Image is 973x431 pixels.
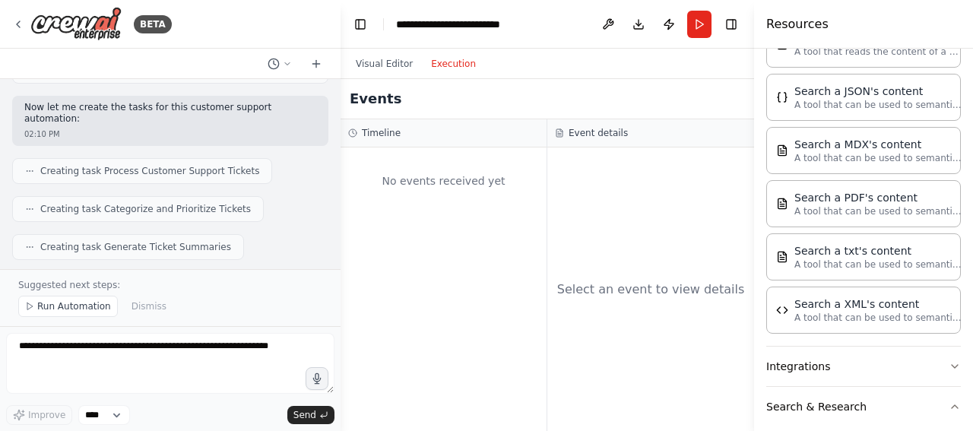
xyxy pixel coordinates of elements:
p: Suggested next steps: [18,279,322,291]
div: Select an event to view details [557,280,745,299]
div: 02:10 PM [24,128,316,140]
p: Now let me create the tasks for this customer support automation: [24,102,316,125]
p: A tool that can be used to semantic search a query from a MDX's content. [794,152,962,164]
button: Hide left sidebar [350,14,371,35]
h3: Event details [569,127,628,139]
div: Search a JSON's content [794,84,962,99]
div: Search a PDF's content [794,190,962,205]
span: Dismiss [132,300,166,312]
span: Improve [28,409,65,421]
img: XMLSearchTool [776,304,788,316]
div: Search a txt's content [794,243,962,258]
span: Send [293,409,316,421]
button: Visual Editor [347,55,422,73]
div: No events received yet [348,155,539,207]
button: Dismiss [124,296,174,317]
img: PDFSearchTool [776,198,788,210]
h2: Events [350,88,401,109]
button: Improve [6,405,72,425]
button: Integrations [766,347,961,386]
p: A tool that can be used to semantic search a query from a txt's content. [794,258,962,271]
button: Click to speak your automation idea [306,367,328,390]
button: Run Automation [18,296,118,317]
img: MDXSearchTool [776,144,788,157]
button: Switch to previous chat [261,55,298,73]
button: Execution [422,55,485,73]
button: Start a new chat [304,55,328,73]
button: Search & Research [766,387,961,426]
span: Run Automation [37,300,111,312]
p: A tool that can be used to semantic search a query from a PDF's content. [794,205,962,217]
p: A tool that can be used to semantic search a query from a XML's content. [794,312,962,324]
span: Creating task Generate Ticket Summaries [40,241,231,253]
img: Logo [30,7,122,41]
span: Creating task Process Customer Support Tickets [40,165,259,177]
h4: Resources [766,15,829,33]
h3: Timeline [362,127,401,139]
nav: breadcrumb [396,17,540,32]
button: Hide right sidebar [721,14,742,35]
div: BETA [134,15,172,33]
span: Creating task Categorize and Prioritize Tickets [40,203,251,215]
p: A tool that can be used to semantic search a query from a JSON's content. [794,99,962,111]
img: JSONSearchTool [776,91,788,103]
img: TXTSearchTool [776,251,788,263]
div: Search a XML's content [794,296,962,312]
p: A tool that reads the content of a file. To use this tool, provide a 'file_path' parameter with t... [794,46,962,58]
div: Search a MDX's content [794,137,962,152]
button: Send [287,406,334,424]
